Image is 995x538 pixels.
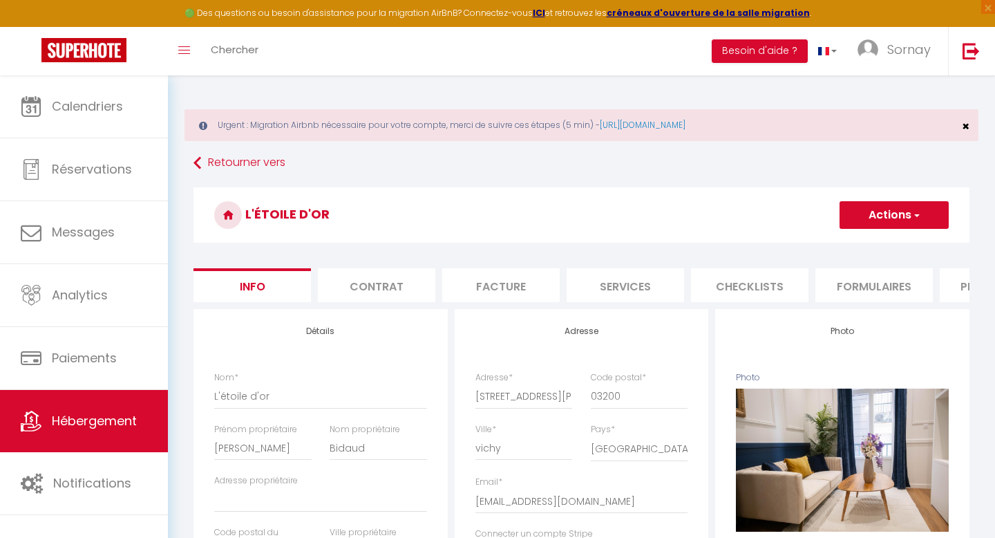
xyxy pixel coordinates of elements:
[736,326,949,336] h4: Photo
[193,187,969,243] h3: L'étoile d'or
[214,474,298,488] label: Adresse propriétaire
[857,39,878,60] img: ...
[184,109,978,141] div: Urgent : Migration Airbnb nécessaire pour votre compte, merci de suivre ces étapes (5 min) -
[214,326,427,336] h4: Détails
[591,423,615,436] label: Pays
[600,119,685,131] a: [URL][DOMAIN_NAME]
[591,371,646,384] label: Code postal
[962,118,969,135] span: ×
[475,326,688,336] h4: Adresse
[52,286,108,304] span: Analytics
[52,223,115,241] span: Messages
[193,151,969,176] a: Retourner vers
[887,41,931,58] span: Sornay
[712,39,808,63] button: Besoin d'aide ?
[52,349,117,367] span: Paiements
[52,98,123,115] span: Calendriers
[567,268,684,302] li: Services
[41,38,126,62] img: Super Booking
[318,268,435,302] li: Contrat
[200,27,269,75] a: Chercher
[11,6,53,47] button: Ouvrir le widget de chat LiveChat
[53,474,131,492] span: Notifications
[475,423,496,436] label: Ville
[840,201,949,229] button: Actions
[214,371,238,384] label: Nom
[847,27,948,75] a: ... Sornay
[330,423,400,436] label: Nom propriétaire
[475,371,513,384] label: Adresse
[52,160,132,178] span: Réservations
[963,42,980,59] img: logout
[533,7,545,19] a: ICI
[962,120,969,133] button: Close
[736,371,760,384] label: Photo
[214,423,297,436] label: Prénom propriétaire
[815,268,933,302] li: Formulaires
[607,7,810,19] a: créneaux d'ouverture de la salle migration
[52,412,137,429] span: Hébergement
[211,42,258,57] span: Chercher
[193,268,311,302] li: Info
[475,476,502,489] label: Email
[442,268,560,302] li: Facture
[691,268,808,302] li: Checklists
